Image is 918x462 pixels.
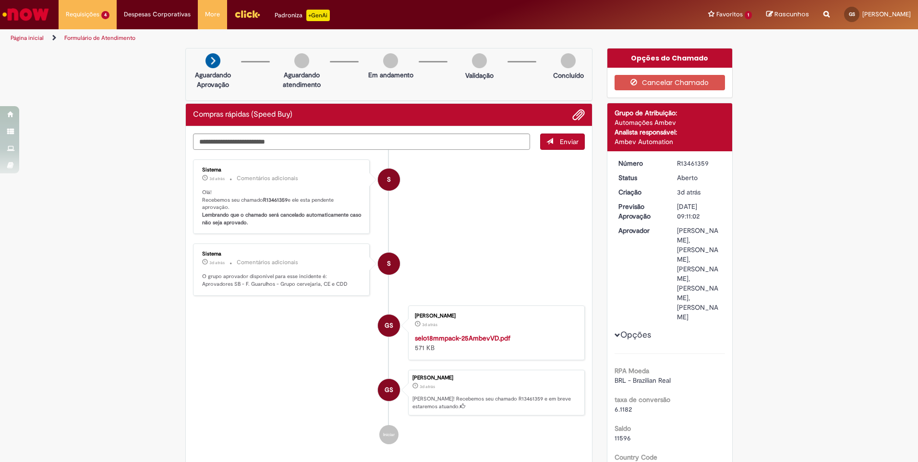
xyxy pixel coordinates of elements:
p: Concluído [553,71,584,80]
time: 29/08/2025 10:10:18 [422,322,437,328]
button: Adicionar anexos [572,109,585,121]
span: Enviar [560,137,579,146]
span: 3d atrás [420,384,435,389]
span: 3d atrás [209,260,225,266]
p: O grupo aprovador disponível para esse incidente é: Aprovadores SB - F. Guarulhos - Grupo cerveja... [202,273,362,288]
div: 29/08/2025 10:11:02 [677,187,722,197]
time: 29/08/2025 10:11:14 [209,176,225,182]
div: Gabriela Rodrigues Silva [378,379,400,401]
p: Em andamento [368,70,413,80]
dt: Status [611,173,670,182]
ul: Trilhas de página [7,29,605,47]
textarea: Digite sua mensagem aqui... [193,134,530,150]
p: Olá! Recebemos seu chamado e ele esta pendente aprovação. [202,189,362,227]
span: 3d atrás [677,188,701,196]
img: ServiceNow [1,5,50,24]
a: Página inicial [11,34,44,42]
div: System [378,253,400,275]
span: Favoritos [716,10,743,19]
li: Gabriela Rodrigues Silva [193,370,585,416]
p: [PERSON_NAME]! Recebemos seu chamado R13461359 e em breve estaremos atuando. [412,395,580,410]
time: 29/08/2025 10:11:02 [420,384,435,389]
div: [PERSON_NAME], [PERSON_NAME], [PERSON_NAME], [PERSON_NAME], [PERSON_NAME] [677,226,722,322]
button: Enviar [540,134,585,150]
p: Validação [465,71,494,80]
span: S [387,252,391,275]
h2: Compras rápidas (Speed Buy) Histórico de tíquete [193,110,292,119]
div: System [378,169,400,191]
span: 3d atrás [209,176,225,182]
div: Ambev Automation [615,137,725,146]
span: BRL - Brazilian Real [615,376,671,385]
img: img-circle-grey.png [472,53,487,68]
dt: Criação [611,187,670,197]
div: Sistema [202,167,362,173]
a: Rascunhos [766,10,809,19]
div: 571 KB [415,333,575,353]
b: R13461359 [263,196,288,204]
div: Grupo de Atribuição: [615,108,725,118]
dt: Número [611,158,670,168]
img: img-circle-grey.png [294,53,309,68]
b: Saldo [615,424,631,433]
img: arrow-next.png [205,53,220,68]
a: Formulário de Atendimento [64,34,135,42]
small: Comentários adicionais [237,174,298,182]
span: GS [849,11,855,17]
div: [PERSON_NAME] [415,313,575,319]
b: Lembrando que o chamado será cancelado automaticamente caso não seja aprovado. [202,211,363,226]
span: 3d atrás [422,322,437,328]
span: [PERSON_NAME] [862,10,911,18]
img: img-circle-grey.png [561,53,576,68]
div: [DATE] 09:11:02 [677,202,722,221]
a: selo18mmpack-25AmbevVD.pdf [415,334,510,342]
div: R13461359 [677,158,722,168]
small: Comentários adicionais [237,258,298,267]
time: 29/08/2025 10:11:02 [677,188,701,196]
div: Sistema [202,251,362,257]
dt: Aprovador [611,226,670,235]
span: S [387,168,391,191]
p: +GenAi [306,10,330,21]
b: taxa de conversão [615,395,670,404]
span: 1 [745,11,752,19]
time: 29/08/2025 10:11:12 [209,260,225,266]
img: click_logo_yellow_360x200.png [234,7,260,21]
div: Automações Ambev [615,118,725,127]
div: [PERSON_NAME] [412,375,580,381]
span: More [205,10,220,19]
div: Analista responsável: [615,127,725,137]
div: Opções do Chamado [607,49,733,68]
b: RPA Moeda [615,366,649,375]
img: img-circle-grey.png [383,53,398,68]
div: Gabriela Rodrigues Silva [378,315,400,337]
span: Rascunhos [774,10,809,19]
span: Despesas Corporativas [124,10,191,19]
dt: Previsão Aprovação [611,202,670,221]
div: Aberto [677,173,722,182]
button: Cancelar Chamado [615,75,725,90]
span: 11596 [615,434,631,442]
span: 4 [101,11,109,19]
span: GS [385,314,393,337]
span: GS [385,378,393,401]
p: Aguardando atendimento [278,70,325,89]
div: Padroniza [275,10,330,21]
span: Requisições [66,10,99,19]
ul: Histórico de tíquete [193,150,585,454]
b: Country Code [615,453,657,462]
span: 6.1182 [615,405,632,413]
p: Aguardando Aprovação [190,70,236,89]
